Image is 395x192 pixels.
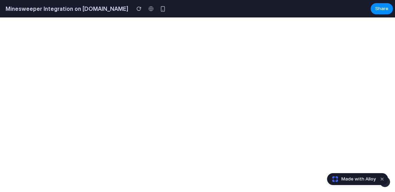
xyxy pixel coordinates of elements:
a: Made with Alloy [327,176,377,183]
span: Made with Alloy [341,176,376,183]
button: Dismiss watermark [378,175,386,183]
span: Share [375,5,388,12]
button: Share [371,3,393,14]
h2: Minesweeper Integration on [DOMAIN_NAME] [3,5,128,13]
